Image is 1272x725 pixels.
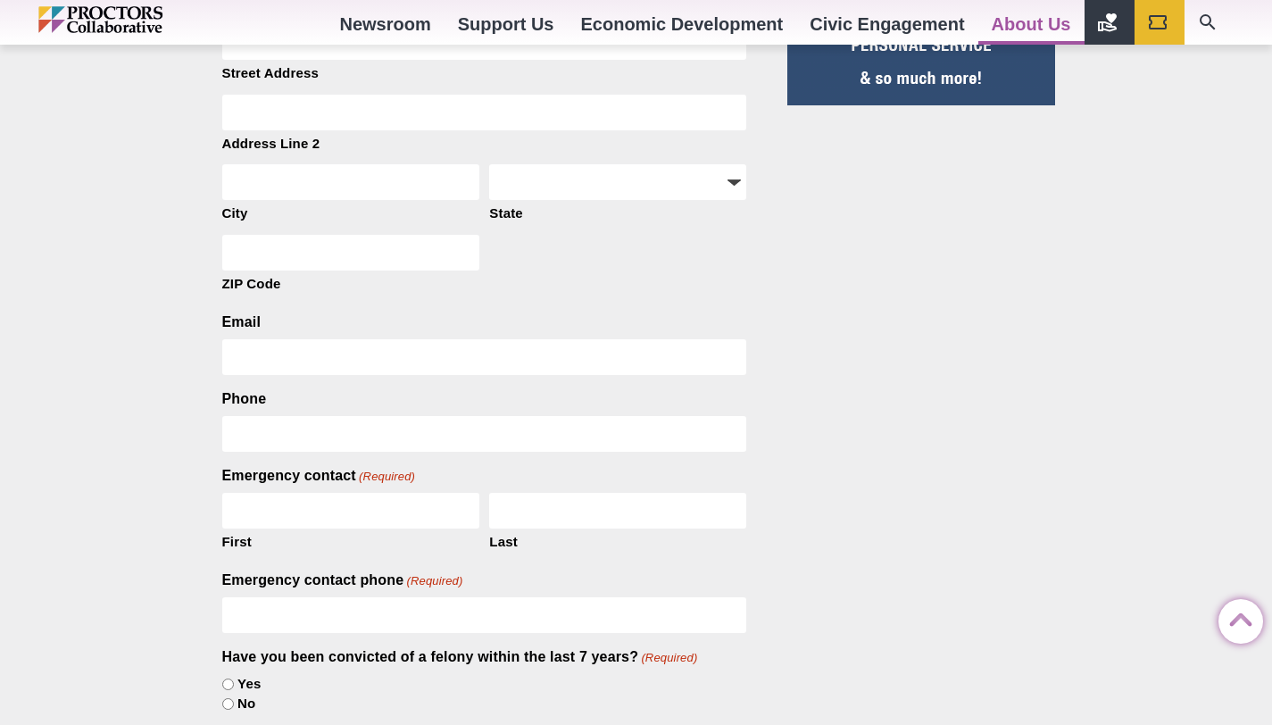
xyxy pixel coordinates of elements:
legend: Emergency contact [222,466,416,486]
label: Street Address [222,60,747,83]
img: Proctors logo [38,6,239,33]
label: No [237,695,255,713]
label: First [222,529,479,552]
label: Phone [222,389,267,409]
label: Emergency contact phone [222,571,463,590]
label: Address Line 2 [222,130,747,154]
span: (Required) [357,469,415,485]
a: Back to Top [1218,600,1254,636]
span: (Required) [405,573,463,589]
label: State [489,200,746,223]
label: Email [222,312,262,332]
label: Last [489,529,746,552]
legend: Have you been convicted of a felony within the last 7 years? [222,647,698,667]
label: City [222,200,479,223]
span: (Required) [640,650,698,666]
label: Yes [237,675,261,694]
label: ZIP Code [222,271,479,294]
